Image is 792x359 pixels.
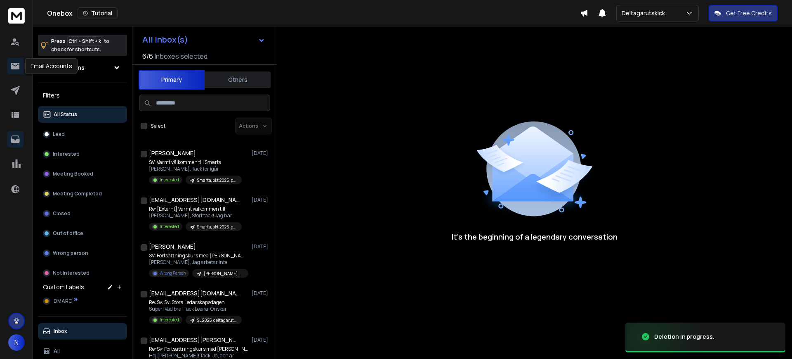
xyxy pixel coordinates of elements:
button: DMARC [38,293,127,309]
p: Interested [160,177,179,183]
p: Meeting Booked [53,171,93,177]
p: Inbox [54,328,67,335]
div: Email Accounts [25,58,78,74]
p: Wrong person [53,250,88,257]
p: Re: Sv: Fortsättningskurs med [PERSON_NAME] [149,346,248,352]
p: [DATE] [252,243,270,250]
p: Super! Vad bra! Tack Leena. Önskar [149,306,242,312]
button: All Campaigns [38,59,127,76]
p: SV: Fortsättningskurs med [PERSON_NAME] [149,252,248,259]
button: Others [205,71,271,89]
p: Meeting Completed [53,190,102,197]
h1: [EMAIL_ADDRESS][DOMAIN_NAME] [149,196,240,204]
button: All Status [38,106,127,123]
h3: Filters [38,90,127,101]
p: It’s the beginning of a legendary conversation [452,231,618,243]
span: 6 / 6 [142,51,153,61]
p: Interested [160,317,179,323]
p: Wrong Person [160,270,186,276]
button: N [8,334,25,351]
p: Get Free Credits [726,9,772,17]
button: Lead [38,126,127,143]
p: Out of office [53,230,83,237]
p: Press to check for shortcuts. [51,37,109,54]
div: Onebox [47,7,580,19]
h3: Inboxes selected [155,51,207,61]
button: Inbox [38,323,127,340]
button: Out of office [38,225,127,242]
p: All [54,348,60,354]
span: DMARC [54,298,72,304]
p: Re: Sv: Sv: Stora Ledarskapsdagen [149,299,242,306]
button: Meeting Completed [38,185,127,202]
p: Closed [53,210,71,217]
p: Smarta, okt 2025, på okats, 2 [PERSON_NAME] innan konf [197,224,237,230]
span: Ctrl + Shift + k [67,36,102,46]
h1: [EMAIL_ADDRESS][PERSON_NAME][DOMAIN_NAME] [149,336,240,344]
p: All Status [54,111,77,118]
h3: Custom Labels [43,283,84,291]
p: Not Interested [53,270,90,276]
p: [PERSON_NAME], Stort tack! Jag har [149,212,242,219]
p: [DATE] [252,197,270,203]
h1: [EMAIL_ADDRESS][DOMAIN_NAME] [149,289,240,297]
p: Lead [53,131,65,138]
button: Wrong person [38,245,127,262]
h1: [PERSON_NAME] [149,149,196,157]
p: Interested [53,151,80,157]
p: [DATE] [252,290,270,297]
p: [DATE] [252,337,270,343]
p: Smarta, okt 2025, på okats, 2 [PERSON_NAME] innan konf [197,177,237,183]
p: Deltagarutskick [622,9,668,17]
p: [DATE] [252,150,270,157]
p: [PERSON_NAME], Tack för igår [149,166,242,172]
p: SL 2025, deltagarutskick på plats 1/2. 250911 [197,317,237,323]
button: Meeting Booked [38,166,127,182]
p: [PERSON_NAME] masterclass [DATE], till gamla [PERSON_NAME], [DATE], 250929 [204,271,243,277]
div: Deletion in progress. [654,333,714,341]
h1: All Inbox(s) [142,36,188,44]
p: [PERSON_NAME], Jag arbetar inte [149,259,248,266]
button: Interested [38,146,127,162]
button: Closed [38,205,127,222]
button: Tutorial [78,7,118,19]
button: Get Free Credits [709,5,778,21]
h1: [PERSON_NAME] [149,243,196,251]
label: Select [151,123,165,129]
p: Hej [PERSON_NAME]! Tack! Ja, den är [149,352,248,359]
button: Primary [139,70,205,90]
p: SV: Varmt välkommen till Smarta [149,159,242,166]
p: Re: [Externt] Varmt välkommen till [149,206,242,212]
p: Interested [160,223,179,230]
button: Not Interested [38,265,127,281]
button: All Inbox(s) [136,31,272,48]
